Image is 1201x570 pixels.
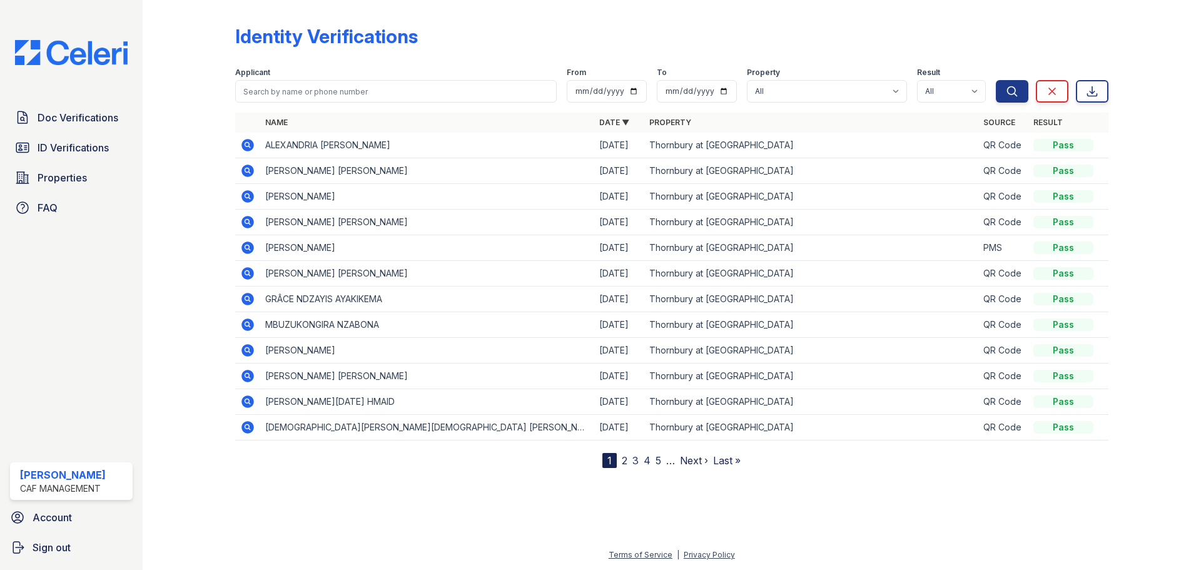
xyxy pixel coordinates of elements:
[10,105,133,130] a: Doc Verifications
[644,312,978,338] td: Thornbury at [GEOGRAPHIC_DATA]
[622,454,627,467] a: 2
[644,415,978,440] td: Thornbury at [GEOGRAPHIC_DATA]
[33,540,71,555] span: Sign out
[567,68,586,78] label: From
[10,195,133,220] a: FAQ
[1033,190,1093,203] div: Pass
[1033,318,1093,331] div: Pass
[978,210,1028,235] td: QR Code
[917,68,940,78] label: Result
[1033,139,1093,151] div: Pass
[978,287,1028,312] td: QR Code
[594,158,644,184] td: [DATE]
[260,312,594,338] td: MBUZUKONGIRA NZABONA
[235,68,270,78] label: Applicant
[599,118,629,127] a: Date ▼
[644,133,978,158] td: Thornbury at [GEOGRAPHIC_DATA]
[1033,118,1063,127] a: Result
[20,482,106,495] div: CAF Management
[594,287,644,312] td: [DATE]
[978,389,1028,415] td: QR Code
[5,505,138,530] a: Account
[978,364,1028,389] td: QR Code
[978,261,1028,287] td: QR Code
[1033,293,1093,305] div: Pass
[978,158,1028,184] td: QR Code
[260,338,594,364] td: [PERSON_NAME]
[38,170,87,185] span: Properties
[978,184,1028,210] td: QR Code
[594,235,644,261] td: [DATE]
[594,338,644,364] td: [DATE]
[20,467,106,482] div: [PERSON_NAME]
[978,338,1028,364] td: QR Code
[260,210,594,235] td: [PERSON_NAME] [PERSON_NAME]
[680,454,708,467] a: Next ›
[594,415,644,440] td: [DATE]
[594,184,644,210] td: [DATE]
[978,235,1028,261] td: PMS
[632,454,639,467] a: 3
[644,210,978,235] td: Thornbury at [GEOGRAPHIC_DATA]
[747,68,780,78] label: Property
[978,133,1028,158] td: QR Code
[260,184,594,210] td: [PERSON_NAME]
[609,550,672,559] a: Terms of Service
[666,453,675,468] span: …
[260,133,594,158] td: ALEXANDRIA [PERSON_NAME]
[684,550,735,559] a: Privacy Policy
[38,200,58,215] span: FAQ
[978,312,1028,338] td: QR Code
[644,261,978,287] td: Thornbury at [GEOGRAPHIC_DATA]
[38,110,118,125] span: Doc Verifications
[38,140,109,155] span: ID Verifications
[602,453,617,468] div: 1
[644,364,978,389] td: Thornbury at [GEOGRAPHIC_DATA]
[644,235,978,261] td: Thornbury at [GEOGRAPHIC_DATA]
[656,454,661,467] a: 5
[644,184,978,210] td: Thornbury at [GEOGRAPHIC_DATA]
[265,118,288,127] a: Name
[10,165,133,190] a: Properties
[1033,216,1093,228] div: Pass
[260,364,594,389] td: [PERSON_NAME] [PERSON_NAME]
[677,550,679,559] div: |
[594,261,644,287] td: [DATE]
[644,454,651,467] a: 4
[5,40,138,65] img: CE_Logo_Blue-a8612792a0a2168367f1c8372b55b34899dd931a85d93a1a3d3e32e68fde9ad4.png
[657,68,667,78] label: To
[1033,242,1093,254] div: Pass
[1033,165,1093,177] div: Pass
[260,415,594,440] td: [DEMOGRAPHIC_DATA][PERSON_NAME][DEMOGRAPHIC_DATA] [PERSON_NAME]
[978,415,1028,440] td: QR Code
[644,158,978,184] td: Thornbury at [GEOGRAPHIC_DATA]
[235,80,557,103] input: Search by name or phone number
[644,287,978,312] td: Thornbury at [GEOGRAPHIC_DATA]
[983,118,1015,127] a: Source
[1033,344,1093,357] div: Pass
[1033,421,1093,434] div: Pass
[594,133,644,158] td: [DATE]
[260,158,594,184] td: [PERSON_NAME] [PERSON_NAME]
[1033,267,1093,280] div: Pass
[594,389,644,415] td: [DATE]
[594,364,644,389] td: [DATE]
[235,25,418,48] div: Identity Verifications
[10,135,133,160] a: ID Verifications
[1033,395,1093,408] div: Pass
[5,535,138,560] a: Sign out
[594,312,644,338] td: [DATE]
[713,454,741,467] a: Last »
[260,235,594,261] td: [PERSON_NAME]
[644,338,978,364] td: Thornbury at [GEOGRAPHIC_DATA]
[260,389,594,415] td: [PERSON_NAME][DATE] HMAID
[1033,370,1093,382] div: Pass
[649,118,691,127] a: Property
[33,510,72,525] span: Account
[594,210,644,235] td: [DATE]
[260,261,594,287] td: [PERSON_NAME] [PERSON_NAME]
[644,389,978,415] td: Thornbury at [GEOGRAPHIC_DATA]
[260,287,594,312] td: GRÂCE NDZAYIS AYAKIKEMA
